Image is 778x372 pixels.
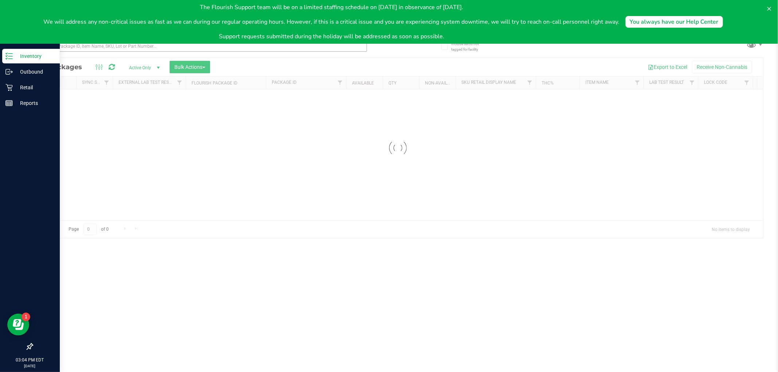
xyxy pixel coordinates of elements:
inline-svg: Retail [5,84,13,91]
p: Reports [13,99,57,107]
p: Outbound [13,67,57,76]
inline-svg: Reports [5,99,13,107]
p: 03:04 PM EDT [3,357,57,363]
p: We will address any non-critical issues as fast as we can during our regular operating hours. How... [44,17,620,26]
div: You always have our Help Center [630,17,719,26]
p: Support requests submitted during the holiday will be addressed as soon as possible. [44,32,620,41]
iframe: Resource center unread badge [22,313,30,321]
p: The Flourish Support team will be on a limited staffing schedule on [DATE] in observance of [DATE]. [44,3,620,12]
inline-svg: Outbound [5,68,13,75]
inline-svg: Inventory [5,52,13,60]
input: Search Package ID, Item Name, SKU, Lot or Part Number... [32,41,367,52]
span: Include items not tagged for facility [451,41,488,52]
p: [DATE] [3,363,57,369]
iframe: Resource center [7,314,29,336]
p: Retail [13,83,57,92]
p: Inventory [13,52,57,60]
